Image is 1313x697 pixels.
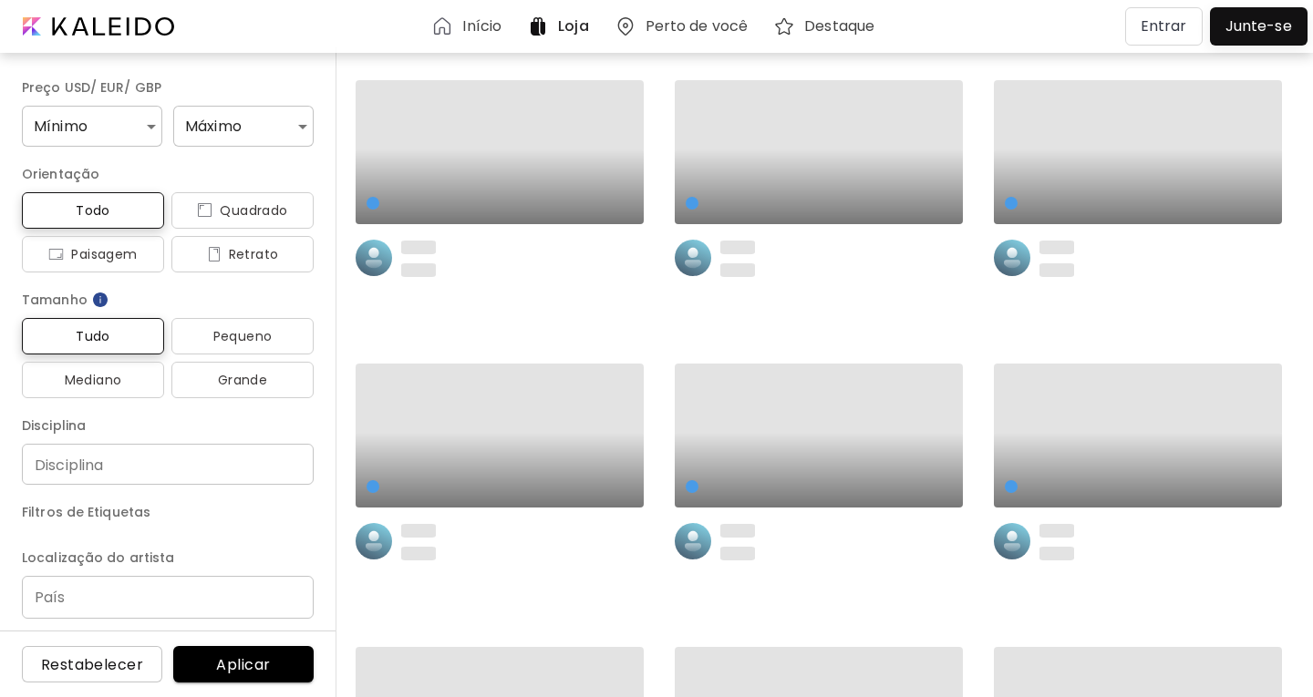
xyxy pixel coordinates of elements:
button: Grande [171,362,314,398]
img: info [91,291,109,309]
h6: Loja [558,19,588,34]
h6: Destaque [804,19,874,34]
h6: Orientação [22,163,314,185]
button: Entrar [1125,7,1203,46]
span: Quadrado [186,200,299,221]
div: Máximo [173,106,314,147]
a: Destaque [773,15,882,37]
button: Pequeno [171,318,314,354]
button: Tudo [22,318,164,354]
h6: Preço USD/ EUR/ GBP [22,77,314,98]
span: Retrato [186,243,299,265]
span: Grande [186,369,299,391]
span: Restabelecer [36,655,148,674]
h6: Localização do artista [22,547,314,569]
button: Restabelecer [22,646,162,682]
span: Mediano [36,369,150,391]
a: Início [431,15,509,37]
button: Todo [22,192,164,229]
a: Loja [527,15,595,37]
button: iconQuadrado [171,192,314,229]
span: Paisagem [36,243,150,265]
p: Entrar [1141,15,1187,37]
div: Mínimo [22,106,162,147]
span: Todo [36,200,150,221]
button: iconPaisagem [22,236,164,272]
span: Aplicar [188,655,299,674]
a: Junte-se [1210,7,1308,46]
img: icon [207,247,222,261]
a: Entrar [1125,7,1210,46]
h6: Perto de você [646,19,749,34]
img: icon [197,203,212,218]
span: Tudo [36,325,150,347]
h6: Disciplina [22,415,314,436]
button: Mediano [22,362,164,398]
a: Perto de você [615,15,756,37]
img: icon [48,247,64,261]
button: Aplicar [173,646,314,682]
h6: Tamanho [22,289,314,311]
button: iconRetrato [171,236,314,272]
h6: Filtros de Etiquetas [22,501,314,523]
h6: Início [462,19,501,34]
span: Pequeno [186,325,299,347]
